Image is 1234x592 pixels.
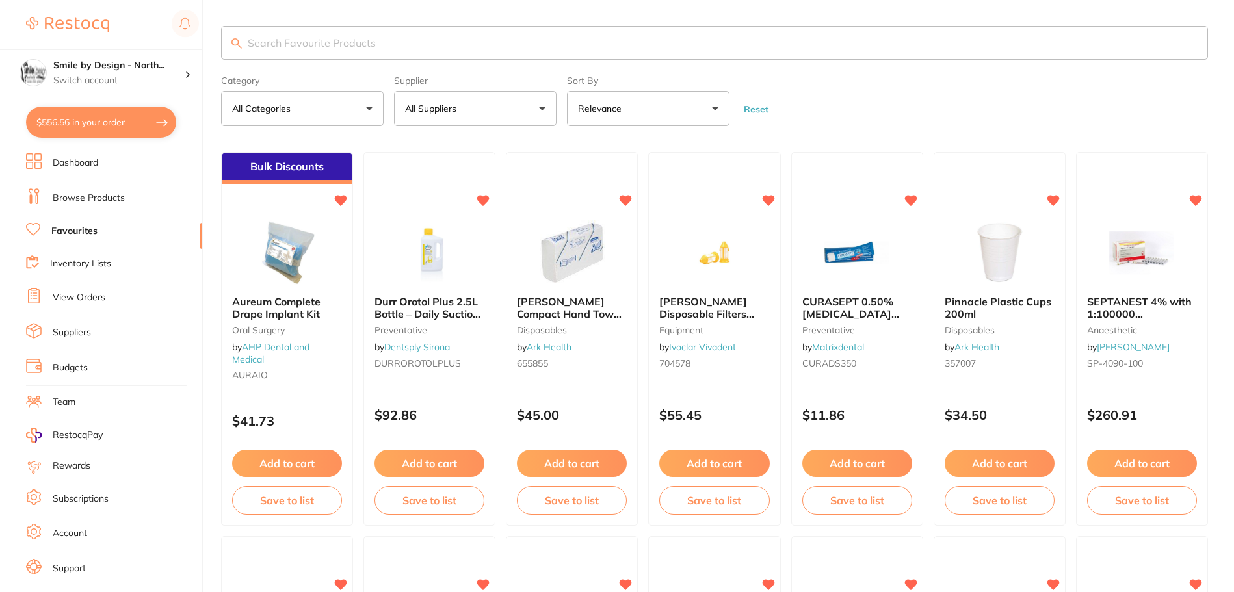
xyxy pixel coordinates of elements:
[659,325,769,335] small: equipment
[1087,486,1197,515] button: Save to list
[1087,325,1197,335] small: anaesthetic
[222,153,352,184] div: Bulk Discounts
[53,562,86,575] a: Support
[527,341,571,353] a: Ark Health
[740,103,772,115] button: Reset
[802,296,912,320] b: CURASEPT 0.50% Chlorhexidine ADS Gel 30ml tube
[567,75,729,86] label: Sort By
[802,407,912,422] p: $11.86
[1087,450,1197,477] button: Add to cart
[53,59,185,72] h4: Smile by Design - North Sydney
[659,357,690,369] span: 704578
[659,295,769,344] span: [PERSON_NAME] Disposable Filters Yellow (0725-041-00) / 12
[374,450,484,477] button: Add to cart
[578,102,627,115] p: Relevance
[954,341,999,353] a: Ark Health
[232,102,296,115] p: All Categories
[945,295,1051,320] span: Pinnacle Plastic Cups 200ml
[815,220,899,285] img: CURASEPT 0.50% Chlorhexidine ADS Gel 30ml tube
[50,257,111,270] a: Inventory Lists
[232,413,342,428] p: $41.73
[53,493,109,506] a: Subscriptions
[945,296,1055,320] b: Pinnacle Plastic Cups 200ml
[232,296,342,320] b: Aureum Complete Drape Implant Kit
[53,527,87,540] a: Account
[53,459,90,472] a: Rewards
[1087,357,1143,369] span: SP-4090-100
[802,486,912,515] button: Save to list
[517,341,571,353] span: by
[945,357,976,369] span: 357007
[374,486,484,515] button: Save to list
[53,74,185,87] p: Switch account
[232,341,309,365] a: AHP Dental and Medical
[232,486,342,515] button: Save to list
[374,357,461,369] span: DURROROTOLPLUS
[945,407,1055,422] p: $34.50
[517,295,622,332] span: [PERSON_NAME] Compact Hand Towel 29.5x19cm 5855
[232,369,268,381] span: AURAIO
[53,361,88,374] a: Budgets
[53,396,75,409] a: Team
[384,341,450,353] a: Dentsply Sirona
[26,107,176,138] button: $556.56 in your order
[394,91,557,126] button: All Suppliers
[517,486,627,515] button: Save to list
[659,450,769,477] button: Add to cart
[1087,341,1170,353] span: by
[221,91,384,126] button: All Categories
[567,91,729,126] button: Relevance
[20,60,46,86] img: Smile by Design - North Sydney
[530,220,614,285] img: Scott Compact Hand Towel 29.5x19cm 5855
[517,407,627,422] p: $45.00
[232,450,342,477] button: Add to cart
[945,450,1055,477] button: Add to cart
[957,220,1042,285] img: Pinnacle Plastic Cups 200ml
[26,428,103,443] a: RestocqPay
[1087,295,1196,344] span: SEPTANEST 4% with 1:100000 [MEDICAL_DATA] 2.2ml 2xBox 50 GOLD
[517,296,627,320] b: Scott Compact Hand Towel 29.5x19cm 5855
[374,325,484,335] small: preventative
[53,291,105,304] a: View Orders
[1099,220,1184,285] img: SEPTANEST 4% with 1:100000 adrenalin 2.2ml 2xBox 50 GOLD
[26,17,109,32] img: Restocq Logo
[374,295,480,332] span: Durr Orotol Plus 2.5L Bottle – Daily Suction Cleaner
[812,341,864,353] a: Matrixdental
[394,75,557,86] label: Supplier
[517,450,627,477] button: Add to cart
[374,296,484,320] b: Durr Orotol Plus 2.5L Bottle – Daily Suction Cleaner
[669,341,736,353] a: Ivoclar Vivadent
[945,486,1055,515] button: Save to list
[51,225,98,238] a: Favourites
[802,357,856,369] span: CURADS350
[672,220,757,285] img: Durr Disposable Filters Yellow (0725-041-00) / 12
[53,326,91,339] a: Suppliers
[245,220,330,285] img: Aureum Complete Drape Implant Kit
[232,325,342,335] small: oral surgery
[659,341,736,353] span: by
[802,341,864,353] span: by
[387,220,472,285] img: Durr Orotol Plus 2.5L Bottle – Daily Suction Cleaner
[517,357,548,369] span: 655855
[802,450,912,477] button: Add to cart
[53,157,98,170] a: Dashboard
[405,102,462,115] p: All Suppliers
[232,341,309,365] span: by
[26,10,109,40] a: Restocq Logo
[659,407,769,422] p: $55.45
[517,325,627,335] small: disposables
[221,75,384,86] label: Category
[659,486,769,515] button: Save to list
[53,429,103,442] span: RestocqPay
[945,341,999,353] span: by
[1087,407,1197,422] p: $260.91
[1097,341,1170,353] a: [PERSON_NAME]
[221,26,1208,60] input: Search Favourite Products
[802,325,912,335] small: preventative
[659,296,769,320] b: Durr Disposable Filters Yellow (0725-041-00) / 12
[374,341,450,353] span: by
[945,325,1055,335] small: disposables
[802,295,899,332] span: CURASEPT 0.50% [MEDICAL_DATA] ADS Gel 30ml tube
[232,295,321,320] span: Aureum Complete Drape Implant Kit
[53,192,125,205] a: Browse Products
